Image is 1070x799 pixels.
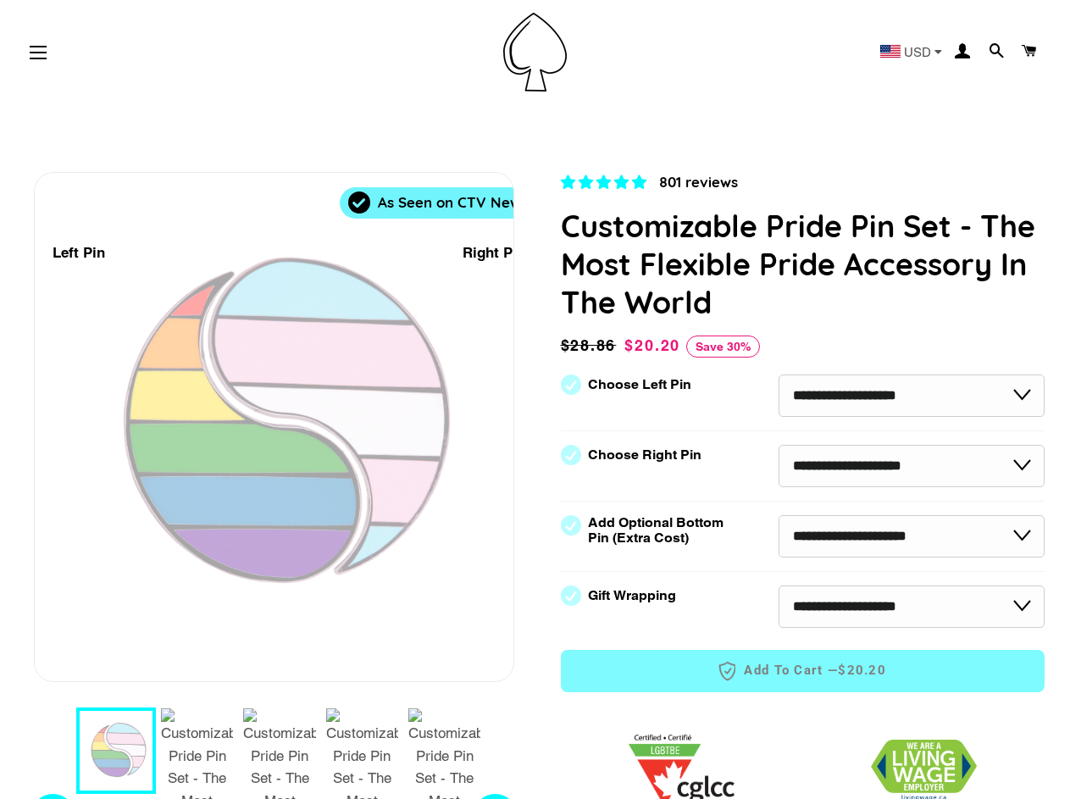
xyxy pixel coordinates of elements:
span: USD [904,46,931,58]
span: Add to Cart — [586,660,1020,682]
label: Choose Left Pin [588,377,691,392]
div: Right Pin [463,241,525,264]
img: Pin-Ace [503,13,567,92]
span: Save 30% [686,336,760,358]
span: $20.20 [624,336,680,354]
h1: Customizable Pride Pin Set - The Most Flexible Pride Accessory In The World [561,207,1045,321]
span: $28.86 [561,334,621,358]
label: Gift Wrapping [588,588,676,603]
button: 1 / 9 [76,707,156,794]
span: 4.83 stars [561,174,651,191]
label: Add Optional Bottom Pin (Extra Cost) [588,515,730,546]
label: Choose Right Pin [588,447,701,463]
button: Add to Cart —$20.20 [561,650,1045,692]
div: 1 / 9 [35,173,513,681]
span: $20.20 [838,662,886,680]
span: 801 reviews [659,173,738,191]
